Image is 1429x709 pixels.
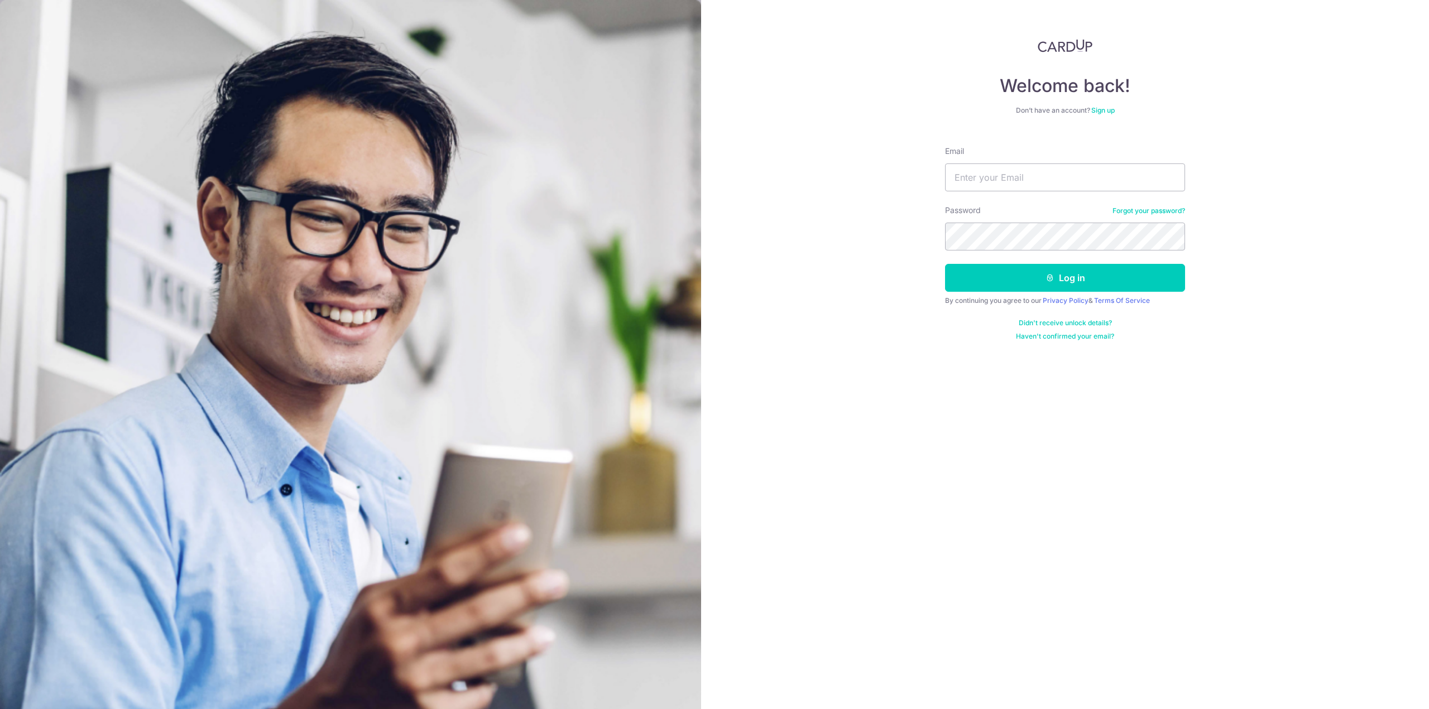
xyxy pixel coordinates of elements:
[1112,206,1185,215] a: Forgot your password?
[945,264,1185,292] button: Log in
[1019,319,1112,327] a: Didn't receive unlock details?
[1091,106,1115,114] a: Sign up
[945,146,964,157] label: Email
[1016,332,1114,341] a: Haven't confirmed your email?
[1094,296,1150,305] a: Terms Of Service
[945,205,981,216] label: Password
[945,163,1185,191] input: Enter your Email
[945,75,1185,97] h4: Welcome back!
[1038,39,1092,52] img: CardUp Logo
[945,106,1185,115] div: Don’t have an account?
[945,296,1185,305] div: By continuing you agree to our &
[1043,296,1088,305] a: Privacy Policy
